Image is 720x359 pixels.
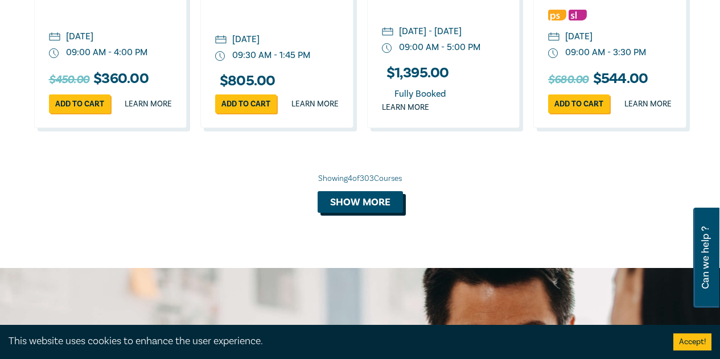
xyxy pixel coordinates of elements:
img: calendar [49,32,60,43]
img: watch [548,48,558,59]
h3: $ 544.00 [548,71,648,89]
img: watch [215,51,225,61]
div: 09:00 AM - 4:00 PM [66,46,147,59]
a: Learn more [624,98,672,110]
a: Learn more [291,98,339,110]
span: $450.00 [49,71,89,89]
div: Fully Booked [382,86,458,102]
div: [DATE] - [DATE] [399,25,462,38]
div: [DATE] [232,33,260,46]
div: Showing 4 of 303 Courses [34,173,686,184]
img: calendar [215,35,227,46]
button: Accept cookies [673,333,711,350]
div: 09:00 AM - 5:00 PM [399,41,480,54]
img: watch [382,43,392,53]
a: Learn more [382,102,429,113]
img: calendar [382,27,393,38]
a: Add to cart [548,94,610,113]
img: Professional Skills [548,10,566,20]
div: [DATE] [565,30,593,43]
div: This website uses cookies to enhance the user experience. [9,334,656,349]
img: watch [49,48,59,59]
img: Substantive Law [569,10,587,20]
div: 09:00 AM - 3:30 PM [565,46,646,59]
img: calendar [548,32,559,43]
button: Show more [318,191,403,213]
div: 09:30 AM - 1:45 PM [232,49,310,62]
h3: $ 360.00 [49,71,149,89]
a: Add to cart [49,94,110,113]
h3: $ 805.00 [215,73,275,89]
a: Add to cart [215,94,277,113]
span: $680.00 [548,71,589,89]
div: [DATE] [66,30,93,43]
a: Learn more [125,98,172,110]
span: Can we help ? [700,214,711,301]
h3: $ 1,395.00 [382,65,449,81]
